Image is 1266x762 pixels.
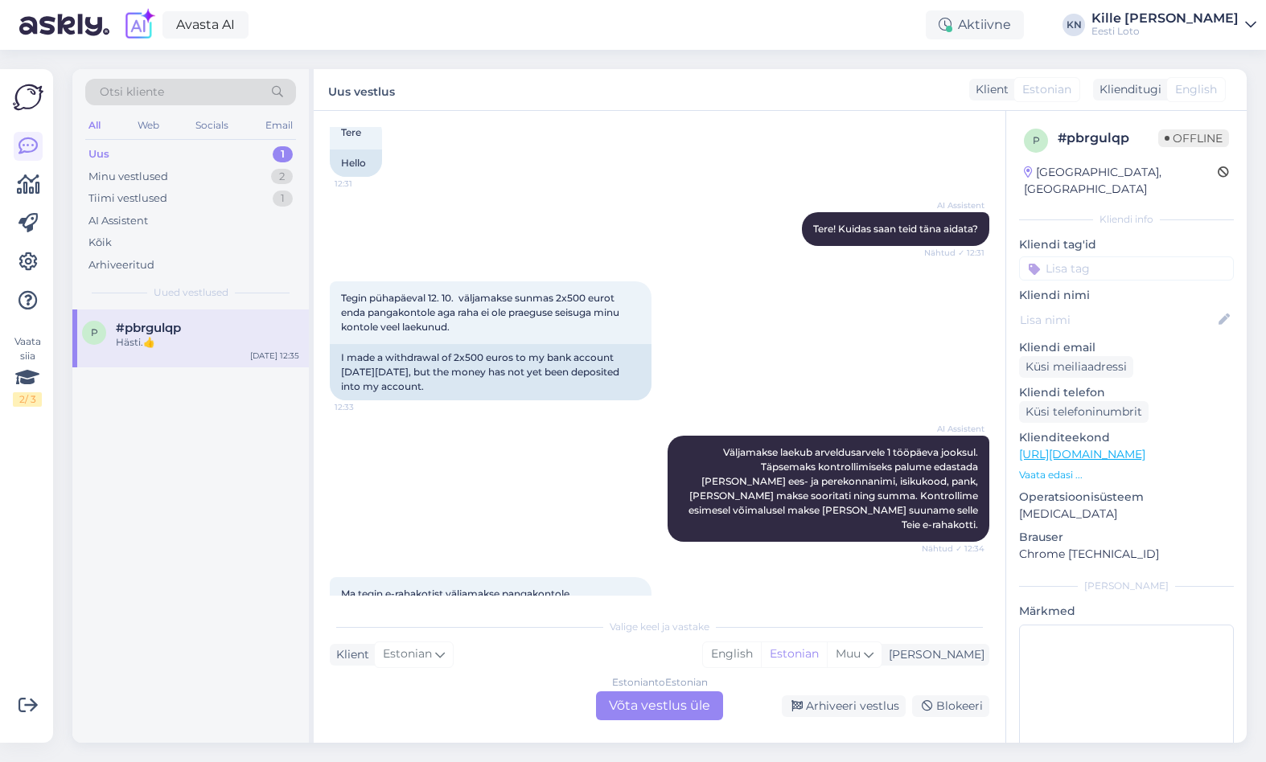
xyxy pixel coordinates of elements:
p: Vaata edasi ... [1019,468,1234,482]
div: Valige keel ja vastake [330,620,989,634]
p: Kliendi nimi [1019,287,1234,304]
div: Küsi meiliaadressi [1019,356,1133,378]
span: English [1175,81,1217,98]
p: Chrome [TECHNICAL_ID] [1019,546,1234,563]
a: Kille [PERSON_NAME]Eesti Loto [1091,12,1256,38]
span: Estonian [1022,81,1071,98]
img: Askly Logo [13,82,43,113]
div: 1 [273,190,293,207]
span: 12:33 [335,401,395,413]
div: KN [1063,14,1085,36]
input: Lisa nimi [1020,311,1215,329]
p: Klienditeekond [1019,429,1234,446]
div: Hästi.👍 [116,335,299,350]
p: Kliendi telefon [1019,384,1234,401]
div: Klient [969,81,1009,98]
div: Klienditugi [1093,81,1161,98]
span: Otsi kliente [100,84,164,100]
div: All [85,115,104,136]
div: [PERSON_NAME] [882,646,984,663]
div: Arhiveeri vestlus [782,695,906,717]
span: Nähtud ✓ 12:34 [922,543,984,555]
div: Kõik [88,235,112,251]
div: Eesti Loto [1091,25,1239,38]
span: 12:31 [335,178,395,190]
div: 2 / 3 [13,392,42,407]
div: Tiimi vestlused [88,190,167,207]
span: p [1033,134,1040,146]
div: Küsi telefoninumbrit [1019,401,1149,423]
span: AI Assistent [924,423,984,435]
p: Operatsioonisüsteem [1019,489,1234,506]
div: # pbrgulqp [1058,129,1158,148]
div: AI Assistent [88,213,148,229]
span: Nähtud ✓ 12:31 [924,247,984,259]
label: Uus vestlus [328,79,395,100]
span: #pbrgulqp [116,321,181,335]
div: Klient [330,646,369,663]
span: Tere [341,126,361,138]
div: [GEOGRAPHIC_DATA], [GEOGRAPHIC_DATA] [1024,164,1218,198]
div: English [703,642,761,666]
img: explore-ai [122,8,156,42]
p: Brauser [1019,529,1234,546]
span: Tegin pühapäeval 12. 10. väljamakse sunmas 2x500 eurot enda pangakontole aga raha ei ole praeguse... [341,292,622,333]
div: Hello [330,150,382,177]
a: Avasta AI [162,11,249,39]
div: Kille [PERSON_NAME] [1091,12,1239,25]
span: p [91,326,98,338]
div: Võta vestlus üle [596,691,723,720]
span: Offline [1158,129,1229,147]
span: Estonian [383,645,432,663]
span: Ma tegin e-rahakotist väljamakse pangakontole. [PERSON_NAME]: 36708276013 [341,588,574,614]
p: [MEDICAL_DATA] [1019,506,1234,522]
div: Email [262,115,296,136]
span: Muu [836,646,861,661]
p: Kliendi tag'id [1019,236,1234,253]
div: Arhiveeritud [88,257,154,273]
div: [PERSON_NAME] [1019,579,1234,593]
input: Lisa tag [1019,256,1234,281]
div: Blokeeri [912,695,989,717]
div: [DATE] 12:35 [250,350,299,362]
p: Kliendi email [1019,339,1234,356]
div: Web [134,115,162,136]
div: I made a withdrawal of 2x500 euros to my bank account [DATE][DATE], but the money has not yet bee... [330,344,651,400]
p: Märkmed [1019,603,1234,620]
span: Tere! Kuidas saan teid täna aidata? [813,223,978,235]
a: [URL][DOMAIN_NAME] [1019,447,1145,461]
div: Kliendi info [1019,212,1234,227]
div: Minu vestlused [88,169,168,185]
div: 1 [273,146,293,162]
span: Uued vestlused [154,285,228,300]
div: Uus [88,146,109,162]
span: AI Assistent [924,199,984,211]
div: Aktiivne [926,10,1024,39]
div: Estonian to Estonian [612,675,708,690]
div: Estonian [761,642,827,666]
div: Socials [192,115,232,136]
div: Vaata siia [13,334,42,407]
span: Väljamakse laekub arveldusarvele 1 tööpäeva jooksul. Täpsemaks kontrollimiseks palume edastada [P... [688,446,980,531]
div: 2 [271,169,293,185]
